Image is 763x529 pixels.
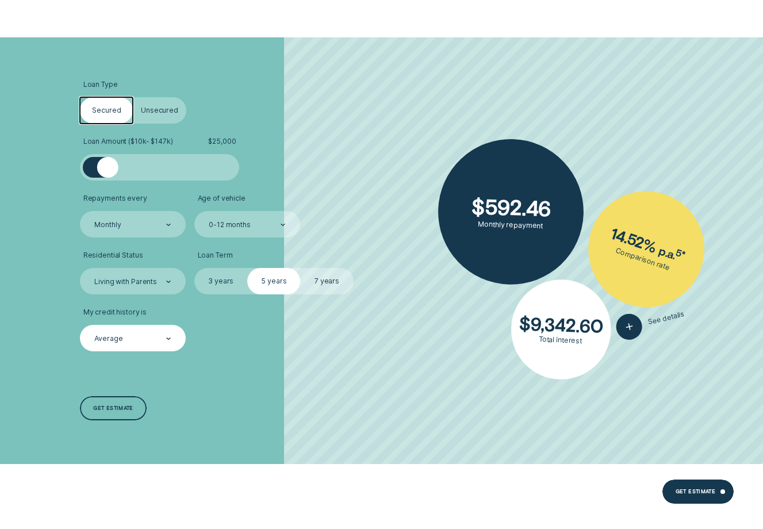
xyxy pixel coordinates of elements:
[80,97,133,124] label: Secured
[80,396,147,420] a: Get estimate
[198,194,246,202] span: Age of vehicle
[94,277,157,286] div: Living with Parents
[209,220,251,229] div: 0-12 months
[83,80,118,89] span: Loan Type
[614,301,687,342] button: See details
[94,334,122,343] div: Average
[83,251,143,259] span: Residential Status
[133,97,186,124] label: Unsecured
[662,480,734,503] a: Get estimate
[208,137,236,145] span: $ 25,000
[300,268,353,294] label: 7 years
[198,251,233,259] span: Loan Term
[647,310,685,327] span: See details
[94,220,121,229] div: Monthly
[83,137,173,145] span: Loan Amount ( $10k - $147k )
[83,308,147,316] span: My credit history is
[83,194,147,202] span: Repayments every
[247,268,300,294] label: 5 years
[194,268,247,294] label: 3 years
